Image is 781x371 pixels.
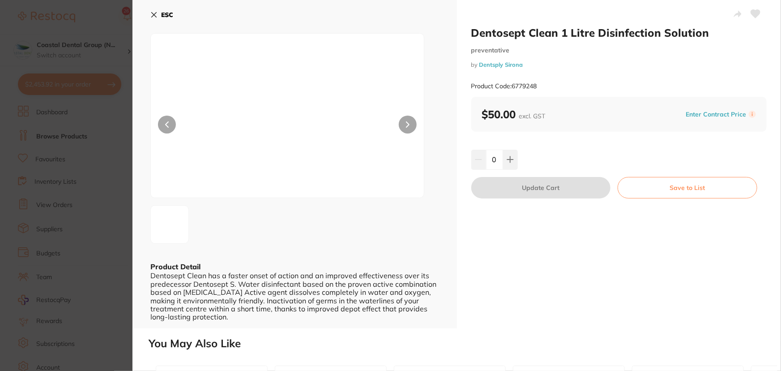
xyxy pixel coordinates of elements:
h2: Dentosept Clean 1 Litre Disinfection Solution [471,26,767,39]
button: ESC [150,7,173,22]
b: Product Detail [150,262,201,271]
span: excl. GST [519,112,546,120]
button: Update Cart [471,177,611,198]
button: Save to List [618,177,757,198]
div: Dentosept Clean has a faster onset of action and an improved effectiveness over its predecessor D... [150,272,439,321]
small: by [471,61,767,68]
label: i [749,111,756,118]
h2: You May Also Like [149,337,777,350]
a: Dentsply Sirona [479,61,523,68]
small: Product Code: 6779248 [471,82,537,90]
img: cGc [205,56,369,198]
b: ESC [161,11,173,19]
button: Enter Contract Price [683,110,749,119]
b: $50.00 [482,108,546,121]
small: preventative [471,47,767,54]
img: cGc [154,221,161,228]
